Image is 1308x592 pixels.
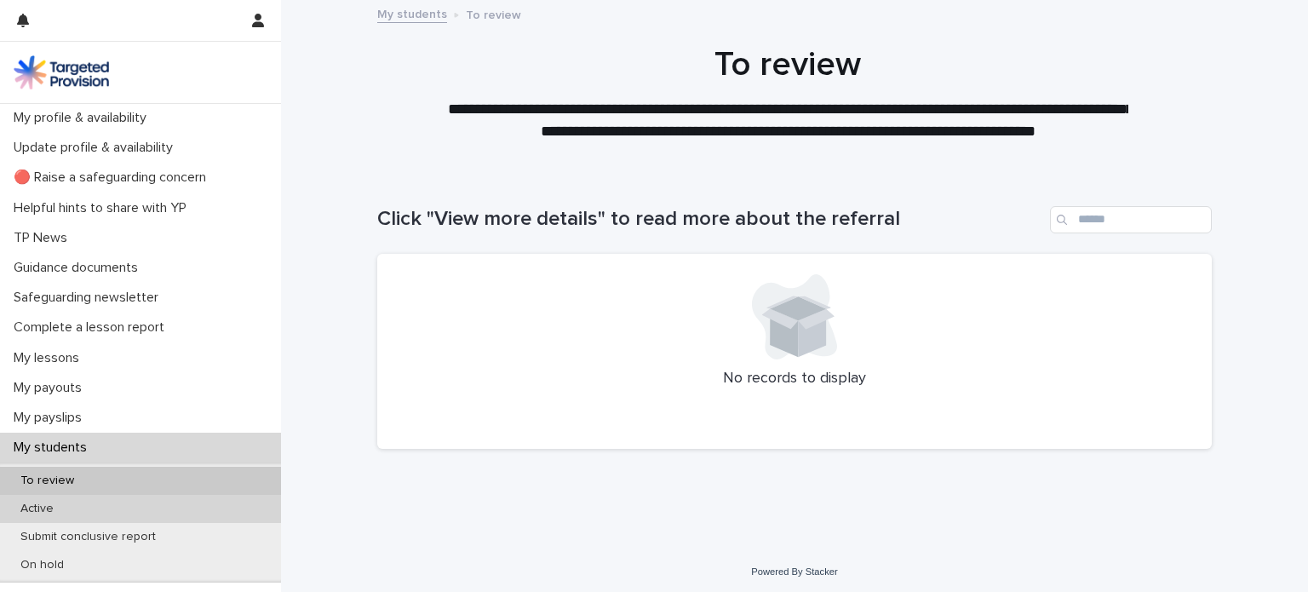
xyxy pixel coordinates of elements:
[7,290,172,306] p: Safeguarding newsletter
[7,319,178,336] p: Complete a lesson report
[7,200,200,216] p: Helpful hints to share with YP
[7,170,220,186] p: 🔴 Raise a safeguarding concern
[466,4,521,23] p: To review
[14,55,109,89] img: M5nRWzHhSzIhMunXDL62
[7,502,67,516] p: Active
[7,230,81,246] p: TP News
[7,530,169,544] p: Submit conclusive report
[377,3,447,23] a: My students
[7,350,93,366] p: My lessons
[7,558,77,572] p: On hold
[7,260,152,276] p: Guidance documents
[377,207,1043,232] h1: Click "View more details" to read more about the referral
[1050,206,1212,233] input: Search
[7,140,186,156] p: Update profile & availability
[370,44,1205,85] h1: To review
[398,370,1191,388] p: No records to display
[7,110,160,126] p: My profile & availability
[7,440,100,456] p: My students
[7,474,88,488] p: To review
[7,380,95,396] p: My payouts
[751,566,837,577] a: Powered By Stacker
[7,410,95,426] p: My payslips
